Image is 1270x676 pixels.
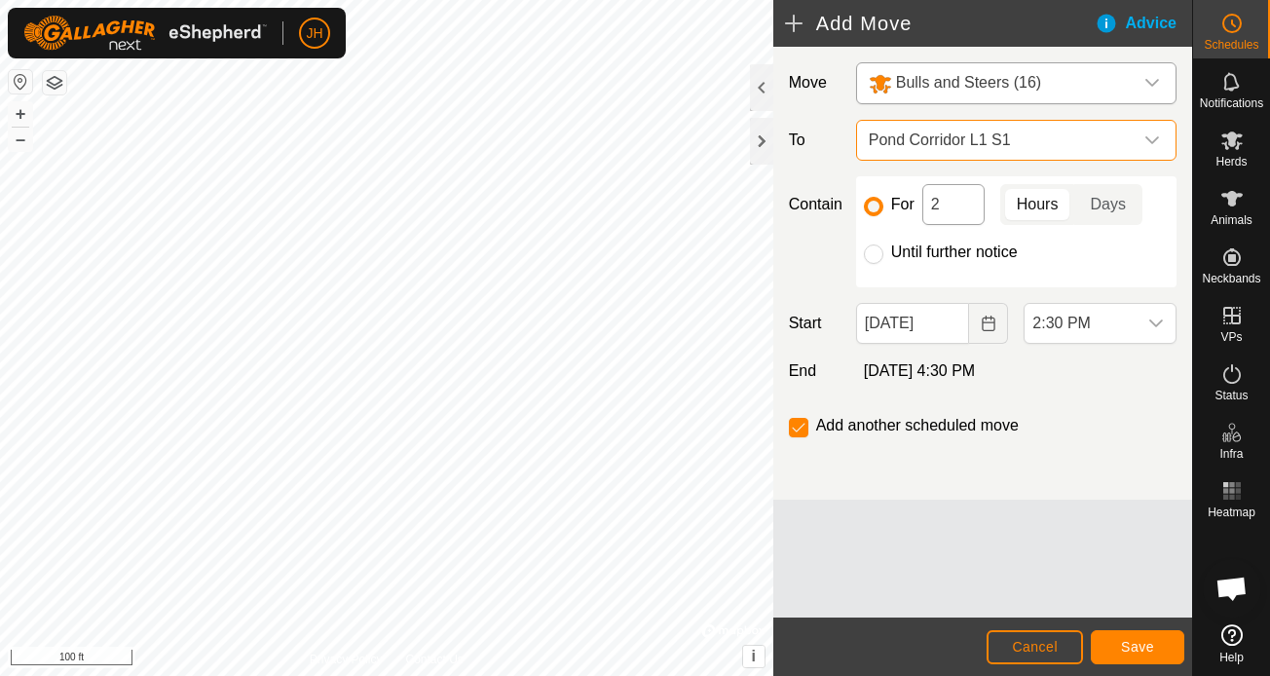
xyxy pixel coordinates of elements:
[1095,12,1192,35] div: Advice
[1025,304,1137,343] span: 2:30 PM
[1219,652,1244,663] span: Help
[1193,617,1270,671] a: Help
[987,630,1083,664] button: Cancel
[9,128,32,151] button: –
[743,646,765,667] button: i
[781,120,848,161] label: To
[781,359,848,383] label: End
[1200,97,1263,109] span: Notifications
[891,197,915,212] label: For
[969,303,1008,344] button: Choose Date
[1204,39,1258,51] span: Schedules
[1202,273,1260,284] span: Neckbands
[9,102,32,126] button: +
[891,244,1018,260] label: Until further notice
[1091,630,1184,664] button: Save
[306,23,322,44] span: JH
[43,71,66,94] button: Map Layers
[781,312,848,335] label: Start
[1090,193,1125,216] span: Days
[1133,121,1172,160] div: dropdown trigger
[1219,448,1243,460] span: Infra
[23,16,267,51] img: Gallagher Logo
[310,651,383,668] a: Privacy Policy
[1215,156,1247,168] span: Herds
[1211,214,1252,226] span: Animals
[781,62,848,104] label: Move
[1017,193,1059,216] span: Hours
[816,418,1019,433] label: Add another scheduled move
[896,74,1041,91] span: Bulls and Steers (16)
[1133,63,1172,103] div: dropdown trigger
[1121,639,1154,655] span: Save
[406,651,464,668] a: Contact Us
[861,63,1133,103] span: Bulls and Steers
[1214,390,1248,401] span: Status
[1220,331,1242,343] span: VPs
[864,362,975,379] span: [DATE] 4:30 PM
[9,70,32,94] button: Reset Map
[1208,507,1255,518] span: Heatmap
[785,12,1095,35] h2: Add Move
[1012,639,1058,655] span: Cancel
[1203,559,1261,618] div: Open chat
[781,193,848,216] label: Contain
[861,121,1133,160] span: Pond Corridor L1 S1
[1137,304,1176,343] div: dropdown trigger
[751,648,755,664] span: i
